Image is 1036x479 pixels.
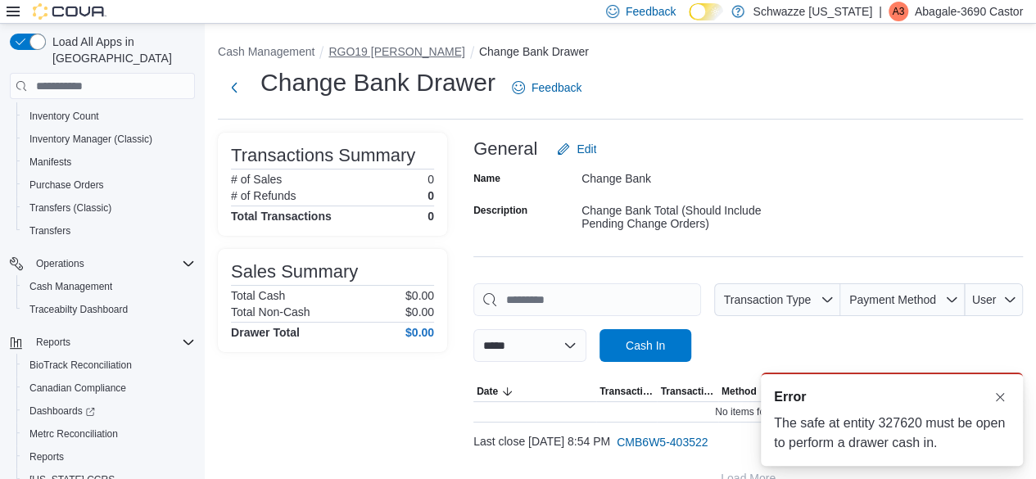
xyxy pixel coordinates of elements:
[23,175,111,195] a: Purchase Orders
[16,128,201,151] button: Inventory Manager (Classic)
[29,280,112,293] span: Cash Management
[532,79,581,96] span: Feedback
[23,198,118,218] a: Transfers (Classic)
[473,204,527,217] label: Description
[477,385,498,398] span: Date
[36,336,70,349] span: Reports
[473,426,1023,459] div: Last close [DATE] 8:54 PM
[231,326,300,339] h4: Drawer Total
[473,382,596,401] button: Date
[29,201,111,215] span: Transfers (Classic)
[23,152,195,172] span: Manifests
[16,174,201,197] button: Purchase Orders
[16,445,201,468] button: Reports
[626,3,676,20] span: Feedback
[23,198,195,218] span: Transfers (Classic)
[965,283,1023,316] button: User
[29,224,70,237] span: Transfers
[23,378,195,398] span: Canadian Compliance
[29,332,195,352] span: Reports
[428,173,434,186] p: 0
[599,329,691,362] button: Cash In
[840,283,965,316] button: Payment Method
[23,129,159,149] a: Inventory Manager (Classic)
[581,197,801,230] div: Change Bank Total (Should Include Pending Change Orders)
[23,401,195,421] span: Dashboards
[657,382,717,401] button: Transaction #
[29,133,152,146] span: Inventory Manager (Classic)
[23,401,102,421] a: Dashboards
[3,331,201,354] button: Reports
[36,257,84,270] span: Operations
[550,133,603,165] button: Edit
[23,424,124,444] a: Metrc Reconciliation
[231,189,296,202] h6: # of Refunds
[774,413,1010,453] div: The safe at entity 327620 must be open to perform a drawer cash in.
[617,434,708,450] span: CMB6W5-403522
[23,378,133,398] a: Canadian Compliance
[23,447,70,467] a: Reports
[218,71,251,104] button: Next
[16,197,201,219] button: Transfers (Classic)
[473,283,701,316] input: This is a search bar. As you type, the results lower in the page will automatically filter.
[16,219,201,242] button: Transfers
[774,387,806,407] span: Error
[231,146,415,165] h3: Transactions Summary
[16,354,201,377] button: BioTrack Reconciliation
[405,305,434,319] p: $0.00
[23,424,195,444] span: Metrc Reconciliation
[328,45,465,58] button: RGO19 [PERSON_NAME]
[626,337,665,354] span: Cash In
[29,110,99,123] span: Inventory Count
[689,3,723,20] input: Dark Mode
[16,151,201,174] button: Manifests
[889,2,908,21] div: Abagale-3690 Castor
[23,300,195,319] span: Traceabilty Dashboard
[689,20,690,21] span: Dark Mode
[218,45,314,58] button: Cash Management
[29,404,95,418] span: Dashboards
[29,178,104,192] span: Purchase Orders
[23,300,134,319] a: Traceabilty Dashboard
[29,332,77,352] button: Reports
[405,326,434,339] h4: $0.00
[231,289,285,302] h6: Total Cash
[972,293,997,306] span: User
[473,172,500,185] label: Name
[23,221,195,241] span: Transfers
[774,387,1010,407] div: Notification
[29,156,71,169] span: Manifests
[29,427,118,441] span: Metrc Reconciliation
[231,262,358,282] h3: Sales Summary
[577,141,596,157] span: Edit
[23,355,195,375] span: BioTrack Reconciliation
[660,385,714,398] span: Transaction #
[29,359,132,372] span: BioTrack Reconciliation
[473,139,537,159] h3: General
[23,152,78,172] a: Manifests
[505,71,588,104] a: Feedback
[3,252,201,275] button: Operations
[16,275,201,298] button: Cash Management
[479,45,589,58] button: Change Bank Drawer
[23,129,195,149] span: Inventory Manager (Classic)
[990,387,1010,407] button: Dismiss toast
[33,3,106,20] img: Cova
[16,377,201,400] button: Canadian Compliance
[29,450,64,463] span: Reports
[849,293,936,306] span: Payment Method
[46,34,195,66] span: Load All Apps in [GEOGRAPHIC_DATA]
[879,2,882,21] p: |
[16,423,201,445] button: Metrc Reconciliation
[29,254,91,273] button: Operations
[29,382,126,395] span: Canadian Compliance
[723,293,811,306] span: Transaction Type
[428,189,434,202] p: 0
[892,2,904,21] span: A3
[16,105,201,128] button: Inventory Count
[23,106,195,126] span: Inventory Count
[29,254,195,273] span: Operations
[231,305,310,319] h6: Total Non-Cash
[599,385,654,398] span: Transaction Type
[29,303,128,316] span: Traceabilty Dashboard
